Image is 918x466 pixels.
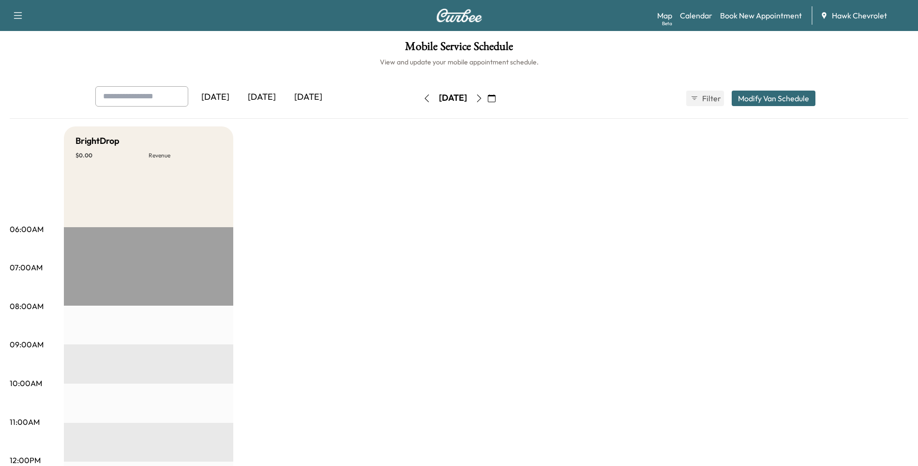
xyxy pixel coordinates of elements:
a: Calendar [680,10,712,21]
p: 12:00PM [10,454,41,466]
div: [DATE] [239,86,285,109]
div: [DATE] [192,86,239,109]
span: Filter [702,93,720,104]
p: 11:00AM [10,416,40,428]
h5: BrightDrop [75,134,120,148]
span: Hawk Chevrolet [832,10,887,21]
a: Book New Appointment [720,10,802,21]
p: Revenue [149,152,222,159]
div: [DATE] [285,86,331,109]
p: $ 0.00 [75,152,149,159]
button: Filter [686,91,724,106]
p: 09:00AM [10,339,44,350]
a: MapBeta [657,10,672,21]
h1: Mobile Service Schedule [10,41,908,57]
button: Modify Van Schedule [732,91,815,106]
div: Beta [662,20,672,27]
p: 08:00AM [10,300,44,312]
p: 06:00AM [10,223,44,235]
p: 10:00AM [10,377,42,389]
div: [DATE] [439,92,467,104]
img: Curbee Logo [436,9,482,22]
h6: View and update your mobile appointment schedule. [10,57,908,67]
p: 07:00AM [10,262,43,273]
